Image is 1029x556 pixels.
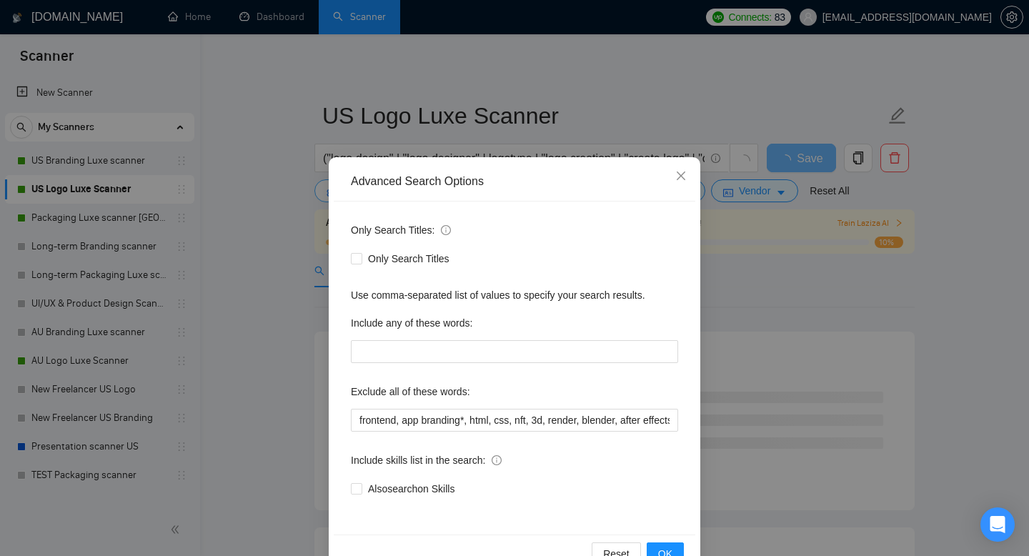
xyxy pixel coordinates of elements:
div: Use comma-separated list of values to specify your search results. [351,287,678,303]
span: info-circle [492,455,502,465]
label: Exclude all of these words: [351,380,470,403]
div: Open Intercom Messenger [980,507,1015,542]
label: Include any of these words: [351,312,472,334]
span: close [675,170,687,182]
span: Also search on Skills [362,481,460,497]
span: Only Search Titles [362,251,455,267]
div: Advanced Search Options [351,174,678,189]
span: Only Search Titles: [351,222,451,238]
span: Include skills list in the search: [351,452,502,468]
span: info-circle [441,225,451,235]
button: Close [662,157,700,196]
